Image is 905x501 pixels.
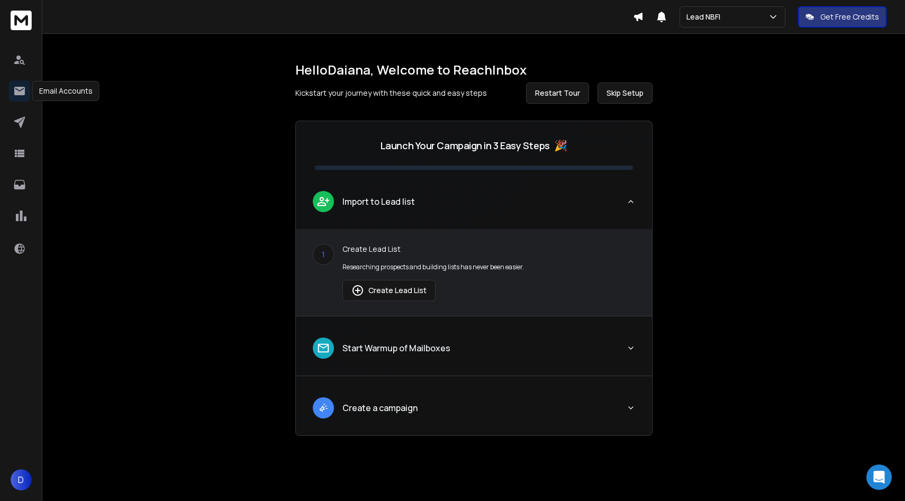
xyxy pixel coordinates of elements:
img: lead [316,195,330,208]
h1: Hello Daiana , Welcome to ReachInbox [295,61,653,78]
img: lead [316,401,330,414]
p: Import to Lead list [342,195,415,208]
p: Kickstart your journey with these quick and easy steps [295,88,487,98]
button: D [11,469,32,490]
p: Get Free Credits [820,12,879,22]
p: Create a campaign [342,402,418,414]
p: Create Lead List [342,244,635,254]
button: Get Free Credits [798,6,886,28]
button: leadStart Warmup of Mailboxes [296,329,652,376]
p: Start Warmup of Mailboxes [342,342,450,354]
div: 1 [313,244,334,265]
button: Create Lead List [342,280,436,301]
button: Restart Tour [526,83,589,104]
button: Skip Setup [598,83,653,104]
button: leadCreate a campaign [296,389,652,435]
div: leadImport to Lead list [296,229,652,316]
p: Launch Your Campaign in 3 Easy Steps [381,138,550,153]
div: Open Intercom Messenger [866,464,892,490]
span: Skip Setup [607,88,644,98]
p: Lead NBFI [686,12,725,22]
img: lead [316,341,330,355]
button: leadImport to Lead list [296,183,652,229]
div: Email Accounts [32,81,99,101]
img: lead [351,284,364,297]
span: 🎉 [554,138,567,153]
p: Researching prospects and building lists has never been easier. [342,263,635,271]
